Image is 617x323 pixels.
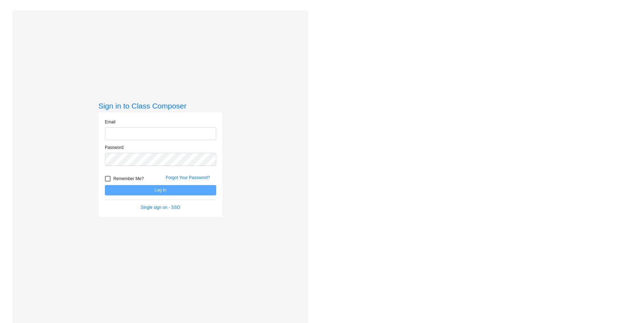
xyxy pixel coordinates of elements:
a: Forgot Your Password? [166,175,210,180]
label: Password [105,144,124,151]
a: Single sign on - SSO [141,205,180,210]
label: Email [105,119,116,125]
h3: Sign in to Class Composer [99,101,223,110]
span: Remember Me? [113,174,144,183]
button: Log In [105,185,216,195]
